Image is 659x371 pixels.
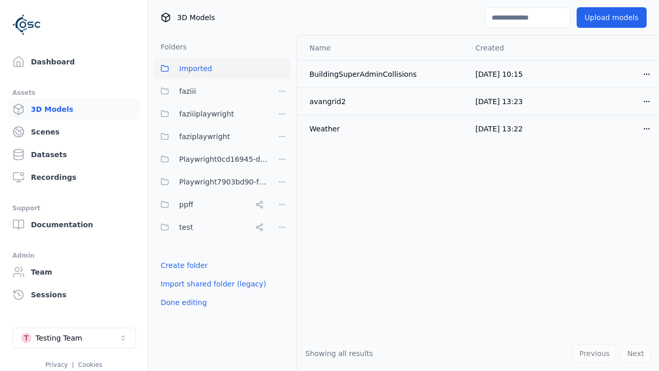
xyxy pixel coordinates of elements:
button: faziiiplaywright [154,104,268,124]
span: faziplaywright [179,130,230,143]
span: Playwright7903bd90-f1ee-40e5-8689-7a943bbd43ef [179,176,268,188]
button: Select a workspace [12,328,136,348]
a: Dashboard [8,52,140,72]
div: Testing Team [36,333,82,343]
div: avangrid2 [309,96,459,107]
div: Admin [12,249,135,262]
span: faziiiplaywright [179,108,234,120]
button: ppff [154,194,268,215]
span: test [179,221,193,233]
div: Support [12,202,135,214]
a: Sessions [8,284,140,305]
img: Logo [12,10,41,39]
div: BuildingSuperAdminCollisions [309,69,459,79]
button: Playwright0cd16945-d24c-45f9-a8ba-c74193e3fd84 [154,149,268,170]
a: Recordings [8,167,140,188]
a: Datasets [8,144,140,165]
span: [DATE] 10:15 [475,70,523,78]
button: faziplaywright [154,126,268,147]
span: Showing all results [305,349,373,358]
button: Import shared folder (legacy) [154,275,272,293]
button: Done editing [154,293,213,312]
span: Imported [179,62,212,75]
h3: Folders [154,42,187,52]
a: Documentation [8,214,140,235]
button: Create folder [154,256,214,275]
a: Scenes [8,122,140,142]
button: Playwright7903bd90-f1ee-40e5-8689-7a943bbd43ef [154,172,268,192]
button: Upload models [577,7,647,28]
a: 3D Models [8,99,140,120]
span: [DATE] 13:22 [475,125,523,133]
a: Privacy [45,361,67,368]
span: | [72,361,74,368]
span: 3D Models [177,12,215,23]
a: Team [8,262,140,282]
th: Created [467,36,563,60]
th: Name [297,36,467,60]
button: faziii [154,81,268,102]
a: Cookies [78,361,102,368]
span: [DATE] 13:23 [475,97,523,106]
div: T [21,333,31,343]
a: Create folder [161,260,208,271]
button: test [154,217,268,238]
button: Imported [154,58,290,79]
div: Weather [309,124,459,134]
span: ppff [179,198,193,211]
a: Import shared folder (legacy) [161,279,266,289]
span: Playwright0cd16945-d24c-45f9-a8ba-c74193e3fd84 [179,153,268,165]
div: Assets [12,87,135,99]
span: faziii [179,85,196,97]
